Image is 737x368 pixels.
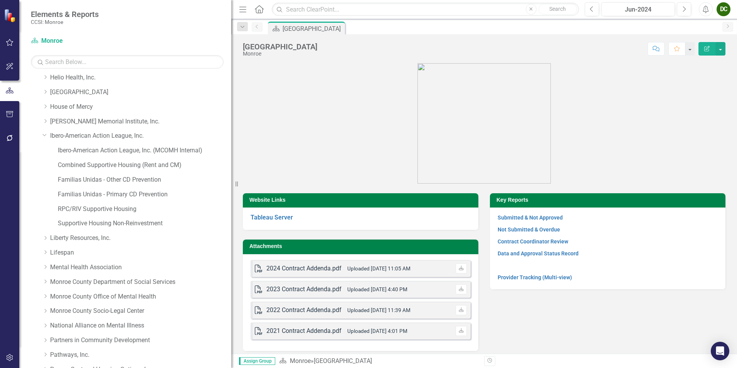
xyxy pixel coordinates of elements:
[279,357,478,366] div: »
[498,274,572,280] a: Provider Tracking (Multi-view)
[496,197,722,203] h3: Key Reports
[314,357,372,365] div: [GEOGRAPHIC_DATA]
[243,51,317,57] div: Monroe
[249,197,475,203] h3: Website Links
[266,285,342,294] div: 2023 Contract Addenda.pdf
[31,10,99,19] span: Elements & Reports
[272,3,579,16] input: Search ClearPoint...
[50,263,231,272] a: Mental Health Association
[50,278,231,287] a: Monroe County Department of Social Services
[239,357,275,365] span: Assign Group
[31,55,224,69] input: Search Below...
[58,161,231,170] a: Combined Supportive Housing (Rent and CM)
[50,307,231,316] a: Monroe County Socio-Legal Center
[50,234,231,243] a: Liberty Resources, Inc.
[538,4,577,15] button: Search
[50,103,231,111] a: House of Mercy
[50,88,231,97] a: [GEOGRAPHIC_DATA]
[266,264,342,273] div: 2024 Contract Addenda.pdf
[604,5,672,14] div: Jun-2024
[4,9,17,22] img: ClearPoint Strategy
[251,214,293,221] a: Tableau Server
[283,24,343,34] div: [GEOGRAPHIC_DATA]
[266,327,342,336] div: 2021 Contract Addenda.pdf
[347,265,411,272] small: Uploaded [DATE] 11:05 AM
[243,42,317,51] div: [GEOGRAPHIC_DATA]
[347,328,407,334] small: Uploaded [DATE] 4:01 PM
[50,117,231,126] a: [PERSON_NAME] Memorial Institute, Inc.
[50,132,231,140] a: Ibero-American Action League, Inc.
[498,214,563,221] a: Submitted & Not Approved
[498,250,579,257] a: Data and Approval Status Record
[58,190,231,199] a: Familias Unidas - Primary CD Prevention
[50,351,231,360] a: Pathways, Inc.
[249,243,475,249] h3: Attachments
[31,19,99,25] small: CCSI: Monroe
[290,357,311,365] a: Monroe
[717,2,730,16] button: DC
[347,307,411,313] small: Uploaded [DATE] 11:39 AM
[50,336,231,345] a: Partners in Community Development
[498,238,568,245] a: Contract Coordinator Review
[58,205,231,214] a: RPC/RIV Supportive Housing
[266,306,342,315] div: 2022 Contract Addenda.pdf
[417,63,551,184] img: OMH%20Logo_Green%202024%20Stacked.png
[498,226,560,233] a: Not Submitted & Overdue
[58,146,231,155] a: Ibero-American Action League, Inc. (MCOMH Internal)
[711,342,729,360] div: Open Intercom Messenger
[549,6,566,12] span: Search
[50,292,231,301] a: Monroe County Office of Mental Health
[58,219,231,228] a: Supportive Housing Non-Reinvestment
[347,286,407,292] small: Uploaded [DATE] 4:40 PM
[50,73,231,82] a: Helio Health, Inc.
[50,248,231,257] a: Lifespan
[601,2,675,16] button: Jun-2024
[58,176,231,184] a: Familias Unidas - Other CD Prevention
[31,37,127,46] a: Monroe
[50,321,231,330] a: National Alliance on Mental Illness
